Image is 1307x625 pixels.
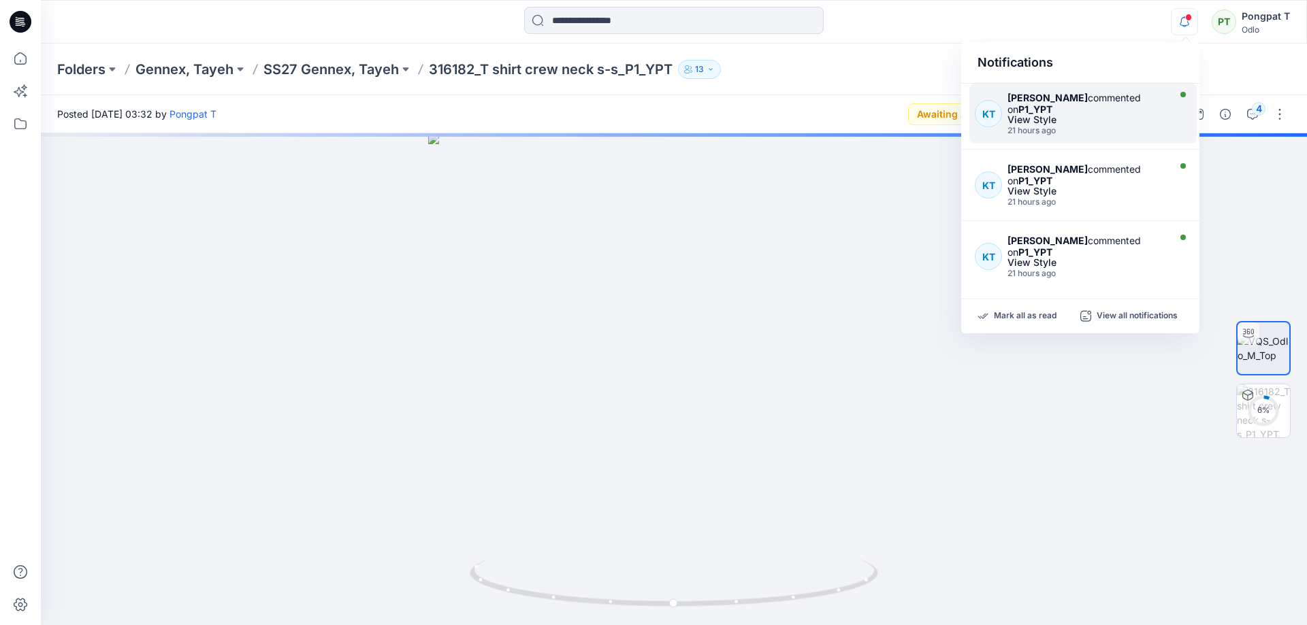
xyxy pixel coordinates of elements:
[695,62,704,77] p: 13
[1007,235,1165,258] div: commented on
[975,243,1002,270] div: KT
[135,60,233,79] a: Gennex, Tayeh
[961,42,1199,84] div: Notifications
[1007,92,1088,103] strong: [PERSON_NAME]
[1212,10,1236,34] div: PT
[57,60,106,79] a: Folders
[1242,103,1263,125] button: 4
[1018,103,1052,115] strong: P1_YPT
[1007,186,1165,196] div: View Style
[263,60,399,79] a: SS27 Gennex, Tayeh
[429,60,673,79] p: 316182_T shirt crew neck s-s_P1_YPT
[1007,115,1165,124] div: View Style
[1097,310,1178,322] p: View all notifications
[1238,334,1289,362] img: VQS_Odlo_M_Top
[1018,246,1052,258] strong: P1_YPT
[1247,405,1280,416] div: 6 %
[1007,126,1165,135] div: Tuesday, September 16, 2025 04:31
[1007,258,1165,267] div: View Style
[1007,163,1088,175] strong: [PERSON_NAME]
[678,60,721,79] button: 13
[1214,103,1236,125] button: Details
[1242,8,1290,24] div: Pongpat T
[1007,269,1165,278] div: Tuesday, September 16, 2025 04:14
[1242,24,1290,35] div: Odlo
[1237,384,1290,437] img: 316182_T shirt crew neck s-s_P1_YPT BW
[1007,163,1165,186] div: commented on
[975,100,1002,127] div: KT
[1007,197,1165,207] div: Tuesday, September 16, 2025 04:24
[1007,235,1088,246] strong: [PERSON_NAME]
[994,310,1056,322] p: Mark all as read
[1252,102,1265,116] div: 4
[57,107,216,121] span: Posted [DATE] 03:32 by
[975,171,1002,199] div: KT
[170,108,216,120] a: Pongpat T
[1007,92,1165,115] div: commented on
[1018,175,1052,186] strong: P1_YPT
